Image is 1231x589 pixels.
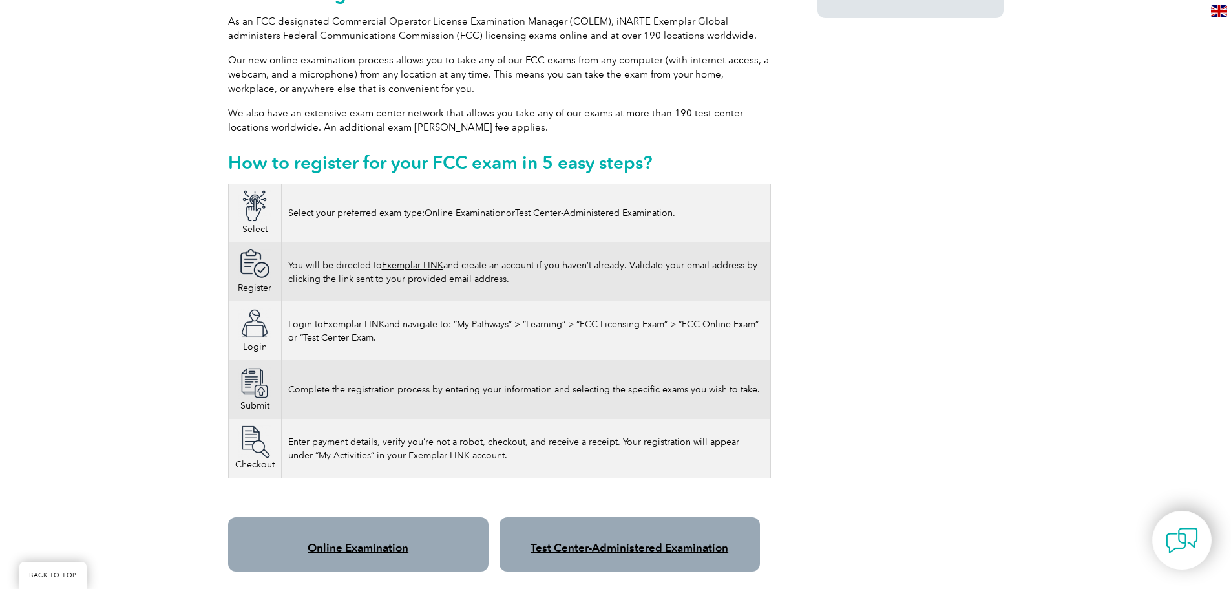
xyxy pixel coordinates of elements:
td: Login [228,301,281,360]
a: Online Examination [308,541,408,554]
a: Test Center-Administered Examination [515,208,673,219]
td: Complete the registration process by entering your information and selecting the specific exams y... [281,360,770,419]
p: We also have an extensive exam center network that allows you take any of our exams at more than ... [228,106,771,134]
td: You will be directed to and create an account if you haven’t already. Validate your email address... [281,242,770,301]
a: Exemplar LINK [382,260,443,271]
a: BACK TO TOP [19,562,87,589]
p: Our new online examination process allows you to take any of our FCC exams from any computer (wit... [228,53,771,96]
td: Enter payment details, verify you’re not a robot, checkout, and receive a receipt. Your registrat... [281,419,770,478]
a: Exemplar LINK [323,319,384,330]
td: Select [228,184,281,242]
img: en [1211,5,1227,17]
a: Test Center-Administered Examination [531,541,728,554]
td: Register [228,242,281,301]
p: As an FCC designated Commercial Operator License Examination Manager (COLEM), iNARTE Exemplar Glo... [228,14,771,43]
a: Online Examination [425,208,506,219]
td: Select your preferred exam type: or . [281,184,770,242]
td: Submit [228,360,281,419]
td: Login to and navigate to: “My Pathways” > “Learning” > “FCC Licensing Exam” > “FCC Online Exam” o... [281,301,770,360]
img: contact-chat.png [1166,524,1198,557]
td: Checkout [228,419,281,478]
h2: How to register for your FCC exam in 5 easy steps? [228,152,771,173]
